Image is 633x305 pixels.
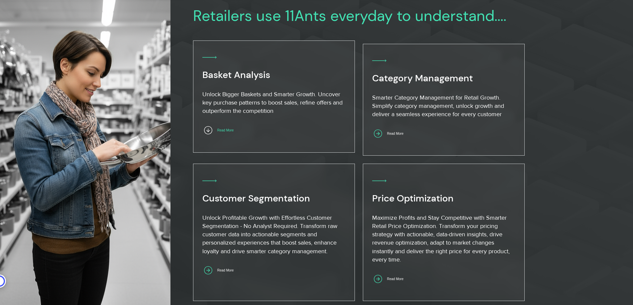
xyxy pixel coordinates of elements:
[372,214,515,264] p: Maximize Profits and Stay Competitive with Smarter Retail Price Optimization. Transform your pric...
[193,7,623,25] h2: Retailers use 11Ants everyday to understand....
[202,264,250,277] a: Read More
[202,192,310,204] span: Customer Segmentation
[372,272,419,285] a: Read More
[387,132,403,135] span: Read More
[372,72,473,84] span: Category Management
[372,94,515,119] p: Smarter Category Management for Retail Growth. Simplify category management, unlock growth and de...
[387,277,403,281] span: Read More
[372,127,419,140] a: Read More
[202,69,270,81] span: Basket Analysis
[372,192,454,204] span: Price Optimization
[217,128,234,132] span: Read More
[202,124,250,137] a: Read More
[202,90,345,115] p: Unlock Bigger Baskets and Smarter Growth. Uncover key purchase patterns to boost sales, refine of...
[217,268,234,272] span: Read More
[202,214,345,256] p: Unlock Profitable Growth with Effortless Customer Segmentation - No Analyst Required. Transform r...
